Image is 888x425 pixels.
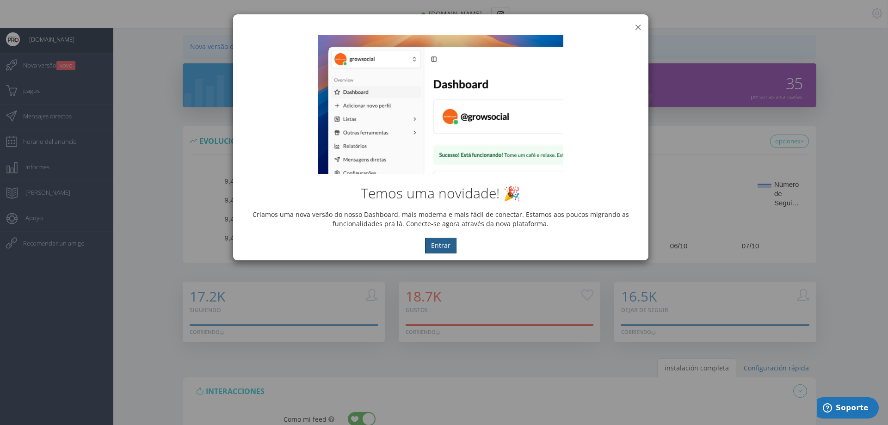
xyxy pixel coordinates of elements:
button: Entrar [425,238,456,253]
p: Criamos uma nova versão do nosso Dashboard, mais moderna e mais fácil de conectar. Estamos aos po... [240,210,641,228]
h2: Temos uma novidade! 🎉 [240,185,641,201]
button: × [635,21,641,33]
iframe: Abre un widget desde donde se puede obtener más información [817,397,879,420]
img: New Dashboard [318,35,563,174]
